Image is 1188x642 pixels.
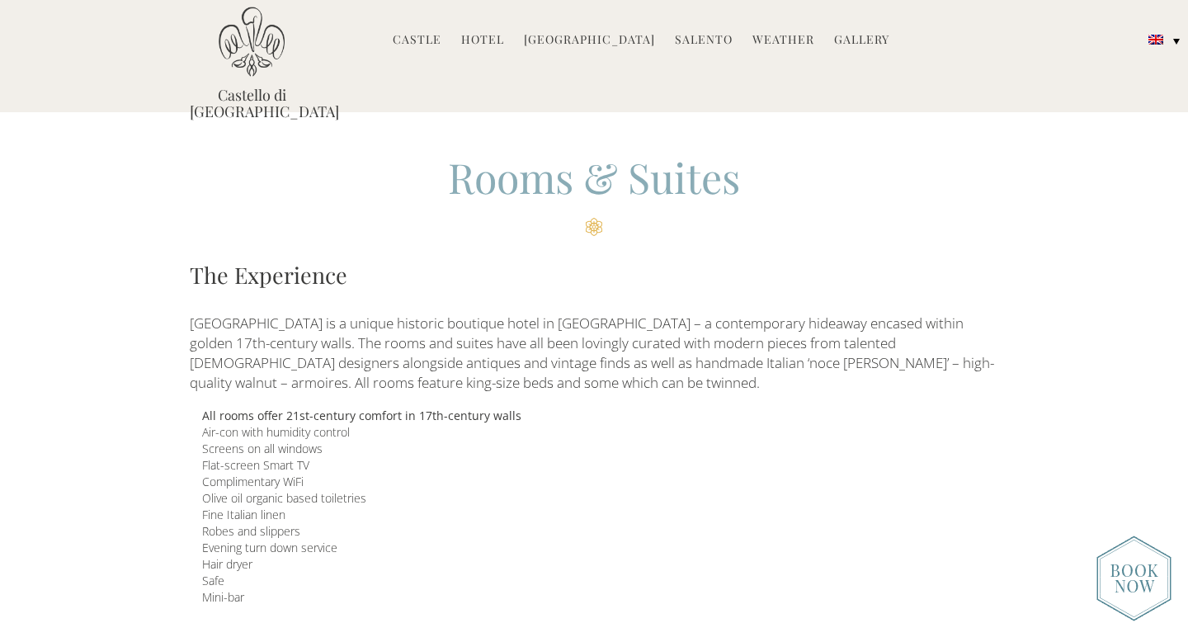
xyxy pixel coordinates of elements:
div: Air-con with humidity control Screens on all windows Flat-screen Smart TV Complimentary WiFi Oliv... [190,424,1023,606]
b: All rooms offer 21st-century comfort in 17th-century walls [202,408,521,423]
a: Weather [752,31,814,50]
h3: The Experience [190,258,998,291]
a: Salento [675,31,733,50]
h2: Rooms & Suites [190,149,998,236]
p: [GEOGRAPHIC_DATA] is a unique historic boutique hotel in [GEOGRAPHIC_DATA] – a contemporary hidea... [190,314,998,394]
a: Castello di [GEOGRAPHIC_DATA] [190,87,313,120]
img: new-booknow.png [1096,536,1171,621]
a: Castle [393,31,441,50]
img: Castello di Ugento [219,7,285,77]
a: [GEOGRAPHIC_DATA] [524,31,655,50]
a: Gallery [834,31,889,50]
img: English [1148,35,1163,45]
a: Hotel [461,31,504,50]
